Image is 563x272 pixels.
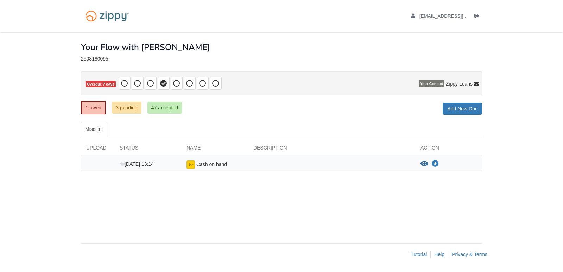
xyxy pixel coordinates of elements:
span: Your Contact [419,80,444,87]
img: esign [186,160,195,169]
a: Add New Doc [443,103,482,115]
span: Zippy Loans [446,80,473,87]
a: 3 pending [112,102,141,114]
a: Download Cash on hand [432,161,439,167]
a: Tutorial [411,252,427,257]
div: Status [114,144,181,155]
div: Upload [81,144,114,155]
div: 2508180095 [81,56,482,62]
div: Description [248,144,415,155]
h1: Your Flow with [PERSON_NAME] [81,43,210,52]
a: Misc [81,122,107,137]
img: Logo [81,7,133,25]
span: Cash on hand [196,162,227,167]
span: adominguez6804@gmail.com [419,13,500,19]
button: View Cash on hand [420,160,428,167]
a: Privacy & Terms [452,252,487,257]
a: edit profile [411,13,500,20]
a: 47 accepted [147,102,182,114]
span: [DATE] 13:14 [120,161,154,167]
a: 1 owed [81,101,106,114]
span: Overdue 7 days [86,81,116,88]
div: Name [181,144,248,155]
div: Action [415,144,482,155]
span: 1 [95,126,103,133]
a: Log out [474,13,482,20]
a: Help [434,252,444,257]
